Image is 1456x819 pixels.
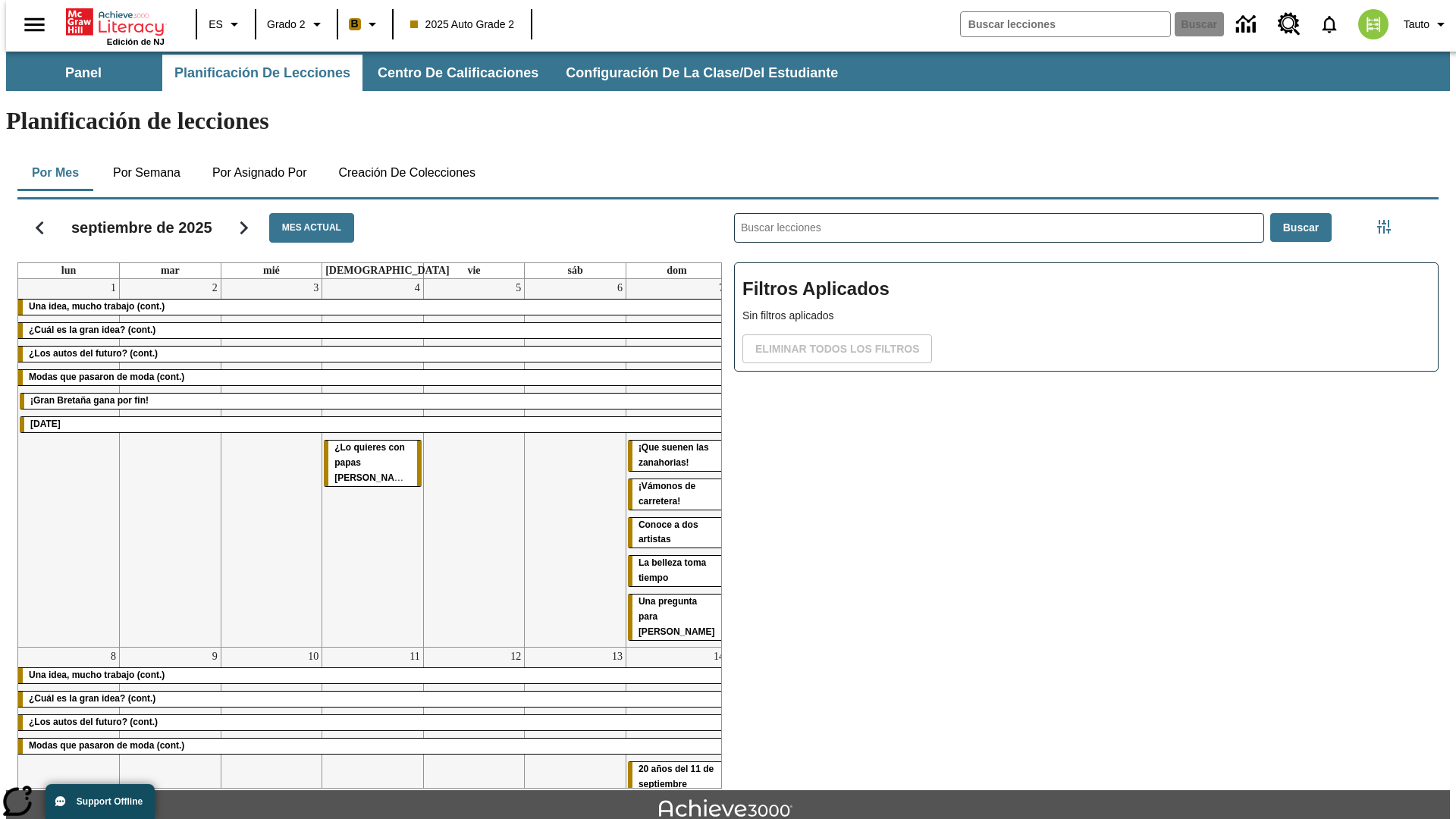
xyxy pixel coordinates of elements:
[18,347,727,362] div: ¿Los autos del futuro? (cont.)
[18,323,727,338] div: ¿Cuál es la gran idea? (cont.)
[639,557,706,583] span: La belleza toma tiempo
[628,762,726,792] div: 20 años del 11 de septiembre
[554,55,850,91] button: Configuración de la clase/del estudiante
[101,155,193,191] button: Por semana
[628,595,726,640] div: Una pregunta para Joplin
[18,692,727,707] div: ¿Cuál es la gran idea? (cont.)
[18,300,727,315] div: Una idea, mucho trabajo (cont.)
[18,715,727,730] div: ¿Los autos del futuro? (cont.)
[322,263,453,278] a: jueves
[5,193,722,789] div: Calendario
[6,52,1450,91] div: Subbarra de navegación
[324,441,422,486] div: ¿Lo quieres con papas fritas?
[378,64,538,82] span: Centro de calificaciones
[209,648,221,666] a: 9 de septiembre de 2025
[351,14,359,33] span: B
[8,55,159,91] button: Panel
[107,37,165,46] span: Edición de NJ
[6,55,852,91] div: Subbarra de navegación
[639,481,695,507] span: ¡Vámonos de carretera!
[6,107,1450,135] h1: Planificación de lecciones
[310,279,322,297] a: 3 de septiembre de 2025
[334,442,416,483] span: ¿Lo quieres con papas fritas?
[1270,213,1332,243] button: Buscar
[29,325,155,335] span: ¿Cuál es la gran idea? (cont.)
[45,784,155,819] button: Support Offline
[507,648,524,666] a: 12 de septiembre de 2025
[423,279,525,647] td: 5 de septiembre de 2025
[664,263,689,278] a: domingo
[1227,4,1269,45] a: Centro de información
[614,279,626,297] a: 6 de septiembre de 2025
[221,279,322,647] td: 3 de septiembre de 2025
[30,419,61,429] span: Día del Trabajo
[734,262,1439,372] div: Filtros Aplicados
[77,796,143,807] span: Support Offline
[628,518,726,548] div: Conoce a dos artistas
[29,301,165,312] span: Una idea, mucho trabajo (cont.)
[260,263,283,278] a: miércoles
[209,279,221,297] a: 2 de septiembre de 2025
[1349,5,1398,44] button: Escoja un nuevo avatar
[12,2,57,47] button: Abrir el menú lateral
[343,11,388,38] button: Boost El color de la clase es anaranjado claro. Cambiar el color de la clase.
[639,764,714,789] span: 20 años del 11 de septiembre
[410,17,515,33] span: 2025 Auto Grade 2
[1398,11,1456,38] button: Perfil/Configuración
[20,209,59,247] button: Regresar
[326,155,488,191] button: Creación de colecciones
[525,279,626,647] td: 6 de septiembre de 2025
[566,64,838,82] span: Configuración de la clase/del estudiante
[626,279,727,647] td: 7 de septiembre de 2025
[639,519,698,545] span: Conoce a dos artistas
[366,55,551,91] button: Centro de calificaciones
[108,279,119,297] a: 1 de septiembre de 2025
[29,740,184,751] span: Modas que pasaron de moda (cont.)
[30,395,149,406] span: ¡Gran Bretaña gana por fin!
[1310,5,1349,44] a: Notificaciones
[412,279,423,297] a: 4 de septiembre de 2025
[17,155,93,191] button: Por mes
[639,442,709,468] span: ¡Que suenen las zanahorias!
[1404,17,1429,33] span: Tauto
[628,479,726,510] div: ¡Vámonos de carretera!
[322,279,424,647] td: 4 de septiembre de 2025
[66,5,165,46] div: Portada
[120,279,221,647] td: 2 de septiembre de 2025
[18,279,120,647] td: 1 de septiembre de 2025
[58,263,79,278] a: lunes
[742,271,1430,308] h2: Filtros Aplicados
[18,668,727,683] div: Una idea, mucho trabajo (cont.)
[174,64,350,82] span: Planificación de lecciones
[722,193,1439,789] div: Buscar
[162,55,362,91] button: Planificación de lecciones
[65,64,102,82] span: Panel
[261,11,332,38] button: Grado: Grado 2, Elige un grado
[628,556,726,586] div: La belleza toma tiempo
[29,372,184,382] span: Modas que pasaron de moda (cont.)
[269,213,354,243] button: Mes actual
[209,17,223,33] span: ES
[200,155,319,191] button: Por asignado por
[464,263,483,278] a: viernes
[406,648,422,666] a: 11 de septiembre de 2025
[29,717,158,727] span: ¿Los autos del futuro? (cont.)
[267,17,306,33] span: Grado 2
[628,441,726,471] div: ¡Que suenen las zanahorias!
[20,394,726,409] div: ¡Gran Bretaña gana por fin!
[66,7,165,37] a: Portada
[513,279,524,297] a: 5 de septiembre de 2025
[961,12,1170,36] input: Buscar campo
[71,218,212,237] h2: septiembre de 2025
[564,263,585,278] a: sábado
[1358,9,1389,39] img: avatar image
[224,209,263,247] button: Seguir
[711,648,727,666] a: 14 de septiembre de 2025
[609,648,626,666] a: 13 de septiembre de 2025
[735,214,1263,242] input: Buscar lecciones
[1269,4,1310,45] a: Centro de recursos, Se abrirá en una pestaña nueva.
[29,670,165,680] span: Una idea, mucho trabajo (cont.)
[18,370,727,385] div: Modas que pasaron de moda (cont.)
[20,417,726,432] div: Día del Trabajo
[742,308,1430,324] p: Sin filtros aplicados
